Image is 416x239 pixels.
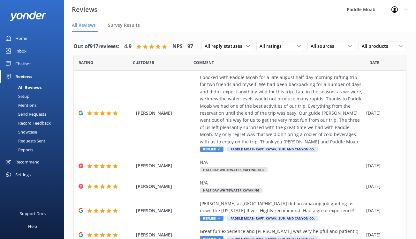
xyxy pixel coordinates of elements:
span: All sources [311,43,338,50]
span: All Reviews [72,22,96,28]
div: [DATE] [366,231,398,238]
div: Showcase [4,127,37,136]
div: Help [28,220,37,233]
span: Question [193,60,214,66]
div: Great fun experience and [PERSON_NAME] was very helpful and patient :) [200,228,363,235]
h4: Out of 917 reviews: [73,42,119,51]
h4: 4.9 [124,42,132,51]
span: Paddle Moab- Raft, Kayak, SUP, and Canyon Co. [227,216,318,221]
div: Setup [4,92,29,101]
a: All Reviews [4,83,64,92]
span: [PERSON_NAME] [136,207,197,214]
div: Requests Sent [4,136,45,145]
div: Reports [4,145,33,154]
div: Inbox [15,45,26,57]
div: Settings [15,168,31,181]
h3: Reviews [72,4,97,15]
img: yonder-white-logo.png [10,11,46,21]
span: [PERSON_NAME] [136,162,197,169]
a: Record Feedback [4,119,64,127]
div: Send Requests [4,110,46,119]
div: All Reviews [4,83,42,92]
div: Chatbot [15,57,31,70]
div: Home [15,32,27,45]
span: Replied [200,147,223,152]
span: Survey Results [108,22,140,28]
span: Date [79,60,93,66]
div: N/A [200,179,363,186]
div: [DATE] [366,183,398,190]
div: Recommend [15,156,40,168]
a: Send Requests [4,110,64,119]
div: [DATE] [366,110,398,117]
div: [DATE] [366,207,398,214]
div: [DATE] [366,162,398,169]
h4: NPS [172,42,183,51]
span: Paddle Moab- Raft, Kayak, SUP, and Canyon Co. [227,147,318,152]
a: Setup [4,92,64,101]
span: [PERSON_NAME] [136,183,197,190]
span: Half Day Whitewater Rafting Trip [200,167,268,172]
span: Half Day Whitewater Kayaking [200,188,262,193]
span: All products [362,43,392,50]
div: Reviews [15,70,32,83]
span: [PERSON_NAME] [136,231,197,238]
span: All ratings [260,43,285,50]
span: [PERSON_NAME] [136,110,197,117]
div: Record Feedback [4,119,51,127]
span: All reply statuses [205,43,246,50]
div: Support Docs [20,207,46,220]
div: [PERSON_NAME] at [GEOGRAPHIC_DATA] did an amazing job guiding us down the [US_STATE] River! Highl... [200,200,363,214]
a: Requests Sent [4,136,64,145]
a: Mentions [4,101,64,110]
div: Mentions [4,101,36,110]
a: Reports [4,145,64,154]
a: Showcase [4,127,64,136]
div: I booked with Paddle Moab for a late august half-day morning rafting trip for two friends and mys... [200,74,363,145]
h4: 97 [187,42,193,51]
span: Date [369,60,379,66]
div: N/A [200,159,363,166]
span: Date [133,60,154,66]
span: Replied [200,216,223,221]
